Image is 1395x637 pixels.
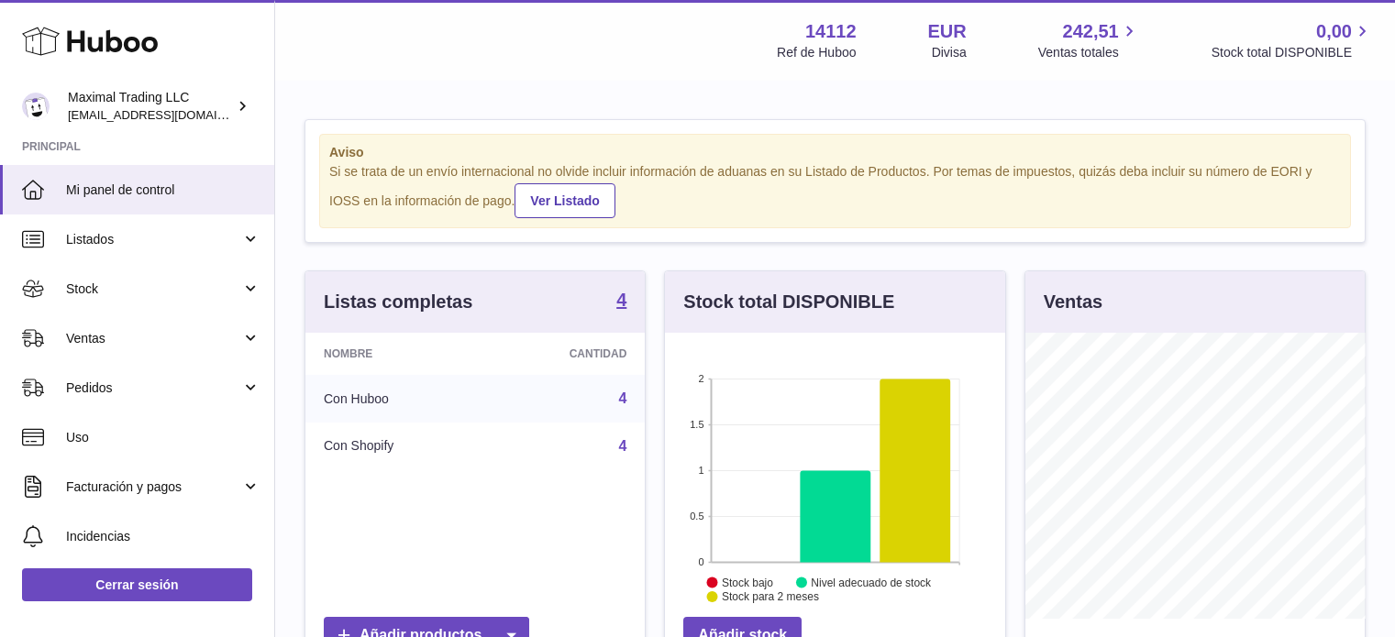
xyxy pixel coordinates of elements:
[699,556,704,567] text: 0
[305,423,486,470] td: Con Shopify
[1063,19,1119,44] span: 242,51
[329,163,1341,218] div: Si se trata de un envío internacional no olvide incluir información de aduanas en su Listado de P...
[805,19,857,44] strong: 14112
[722,590,819,603] text: Stock para 2 meses
[66,181,260,199] span: Mi panel de control
[329,144,1341,161] strong: Aviso
[777,44,856,61] div: Ref de Huboo
[66,231,241,248] span: Listados
[1316,19,1352,44] span: 0,00
[305,375,486,423] td: Con Huboo
[1038,19,1140,61] a: 242,51 Ventas totales
[66,330,241,347] span: Ventas
[324,290,472,314] h3: Listas completas
[66,379,241,397] span: Pedidos
[486,333,646,375] th: Cantidad
[616,291,626,309] strong: 4
[305,333,486,375] th: Nombre
[66,280,241,298] span: Stock
[683,290,894,314] h3: Stock total DISPONIBLE
[68,107,270,122] span: [EMAIL_ADDRESS][DOMAIN_NAME]
[66,528,260,545] span: Incidencias
[699,465,704,476] text: 1
[66,478,241,496] span: Facturación y pagos
[22,568,252,601] a: Cerrar sesión
[68,89,233,124] div: Maximal Trading LLC
[691,511,704,522] text: 0.5
[928,19,967,44] strong: EUR
[932,44,967,61] div: Divisa
[66,429,260,446] span: Uso
[699,373,704,384] text: 2
[1038,44,1140,61] span: Ventas totales
[22,93,50,120] img: internalAdmin-14112@internal.huboo.com
[515,183,614,218] a: Ver Listado
[812,576,933,588] text: Nivel adecuado de stock
[616,291,626,313] a: 4
[1212,44,1373,61] span: Stock total DISPONIBLE
[618,438,626,454] a: 4
[722,576,773,588] text: Stock bajo
[1044,290,1102,314] h3: Ventas
[1212,19,1373,61] a: 0,00 Stock total DISPONIBLE
[691,419,704,430] text: 1.5
[618,390,626,406] a: 4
